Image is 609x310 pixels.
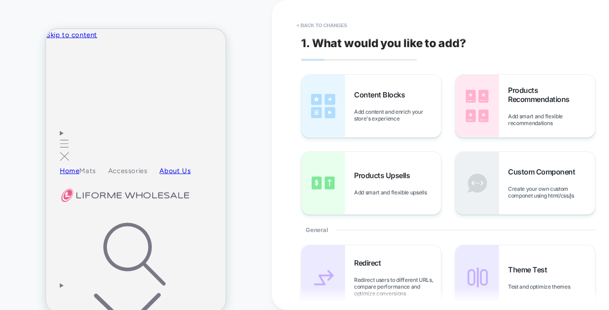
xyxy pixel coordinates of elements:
span: Theme Test [508,265,551,274]
span: Products Recommendations [508,86,595,104]
a: Liforme Wholesale [14,157,166,182]
summary: Accessories [62,138,114,147]
span: Test and optimize themes [508,283,575,290]
div: General [301,215,595,245]
span: 1. What would you like to add? [301,36,466,50]
span: Custom Component [508,167,580,176]
span: Accessories [62,138,101,147]
button: < Back to changes [292,18,352,33]
span: Redirect users to different URLs, compare performance and optimize conversions [354,276,441,297]
a: About Us [113,138,144,147]
a: Home [14,138,33,147]
span: Add smart and flexible recommendations [508,113,595,126]
summary: Mats [33,138,62,147]
span: Redirect [354,258,385,267]
span: Mats [33,138,49,147]
span: Content Blocks [354,90,409,99]
span: Add smart and flexible upsells [354,189,431,196]
span: Products Upsells [354,171,414,180]
span: HOMEPAGE [133,7,158,21]
span: Create your own custom componet using html/css/js [508,185,595,199]
span: Add content and enrich your store's experience [354,108,441,122]
summary: Menu [14,98,23,136]
img: Liforme Wholesale [14,159,145,174]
